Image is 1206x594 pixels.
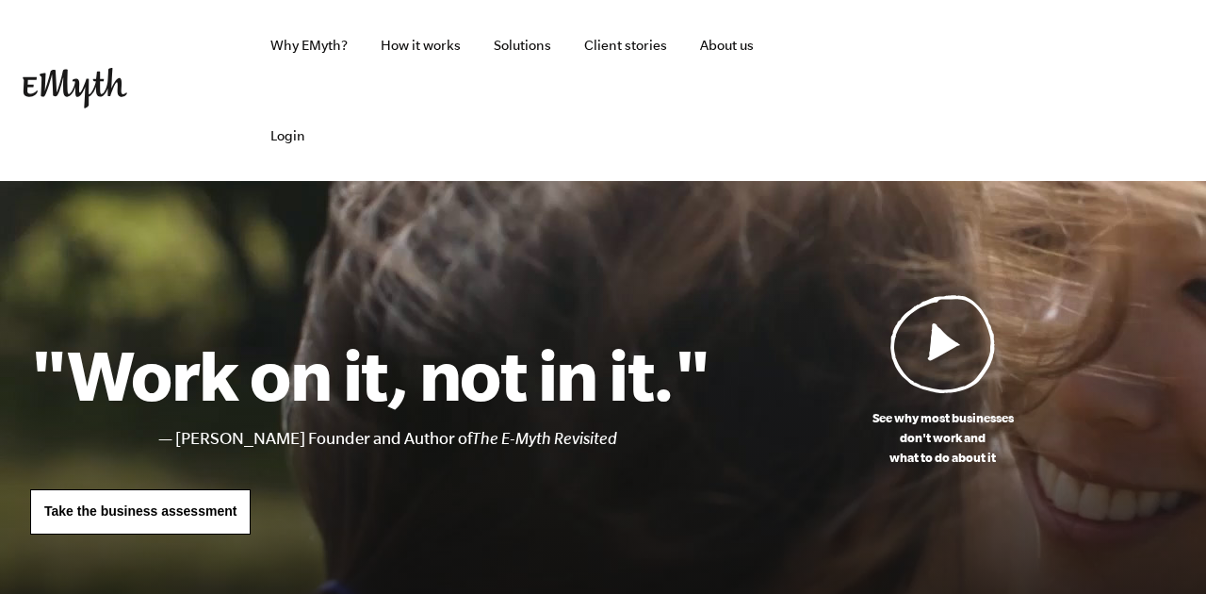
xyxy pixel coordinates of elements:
i: The E-Myth Revisited [472,429,617,448]
iframe: Embedded CTA [986,70,1183,111]
iframe: Embedded CTA [778,70,976,111]
a: Take the business assessment [30,489,251,535]
img: EMyth [23,68,127,108]
span: Take the business assessment [44,503,236,519]
img: Play Video [890,294,996,393]
p: See why most businesses don't work and what to do about it [709,408,1176,468]
a: Login [255,91,320,181]
li: [PERSON_NAME] Founder and Author of [175,425,709,453]
a: See why most businessesdon't work andwhat to do about it [709,294,1176,468]
h1: "Work on it, not in it." [30,333,709,416]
